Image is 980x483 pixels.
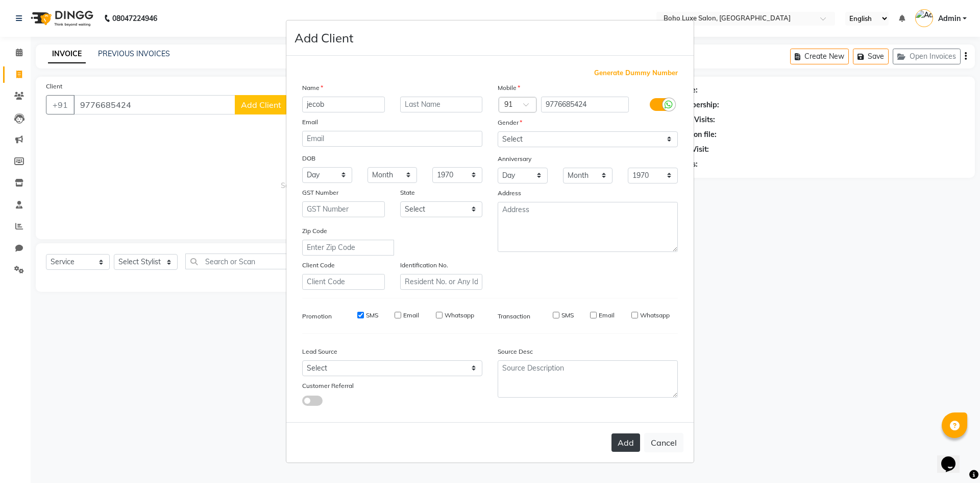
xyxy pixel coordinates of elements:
label: Source Desc [498,347,533,356]
input: First Name [302,97,385,112]
input: Enter Zip Code [302,240,394,256]
label: Whatsapp [445,311,474,320]
iframe: chat widget [937,442,970,473]
label: Mobile [498,83,520,93]
label: Identification No. [400,261,448,270]
label: Email [302,118,318,127]
label: Zip Code [302,226,327,236]
input: Resident No. or Any Id [400,274,483,290]
label: Address [498,189,521,198]
input: GST Number [302,201,385,217]
h4: Add Client [295,29,353,47]
label: Promotion [302,312,332,321]
label: SMS [366,311,378,320]
label: Transaction [498,312,530,321]
label: SMS [561,311,574,320]
button: Add [611,433,640,452]
input: Client Code [302,274,385,290]
label: Customer Referral [302,381,354,390]
span: Generate Dummy Number [594,68,678,78]
label: Anniversary [498,154,531,164]
label: Lead Source [302,347,337,356]
button: Cancel [644,433,683,452]
input: Mobile [541,97,629,112]
label: Name [302,83,323,93]
label: DOB [302,154,315,163]
label: State [400,188,415,197]
input: Last Name [400,97,483,112]
label: Whatsapp [640,311,670,320]
label: Client Code [302,261,335,270]
label: GST Number [302,188,338,197]
label: Email [403,311,419,320]
label: Gender [498,118,522,127]
input: Email [302,131,482,147]
label: Email [599,311,615,320]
